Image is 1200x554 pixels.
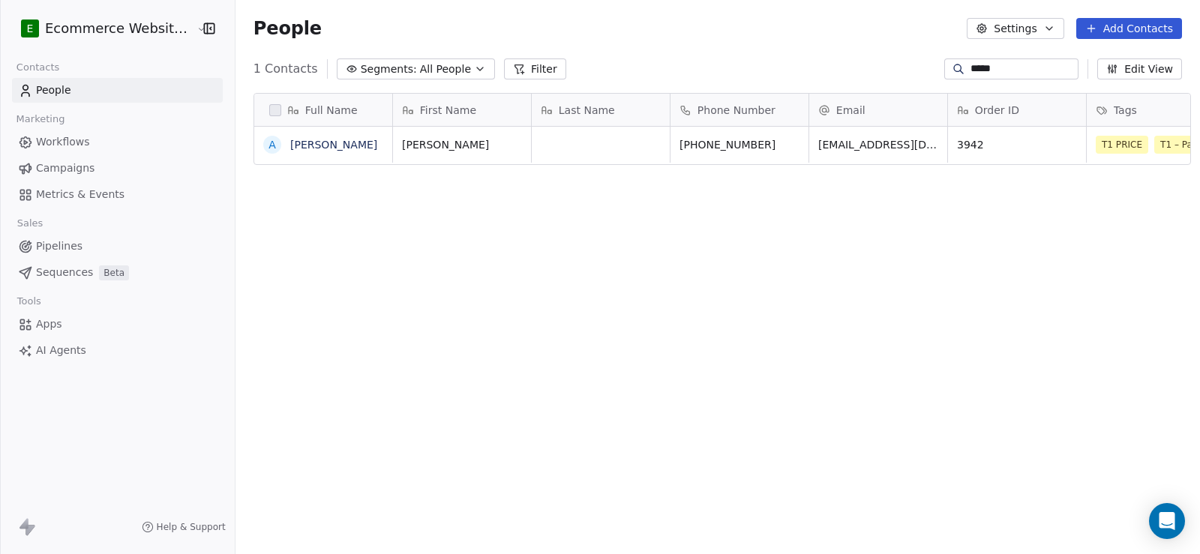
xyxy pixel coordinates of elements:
[10,290,47,313] span: Tools
[18,16,186,41] button: EEcommerce Website Builder
[1097,58,1182,79] button: Edit View
[36,82,71,98] span: People
[45,19,193,38] span: Ecommerce Website Builder
[559,103,615,118] span: Last Name
[12,312,223,337] a: Apps
[12,234,223,259] a: Pipelines
[948,94,1086,126] div: Order ID
[254,127,393,545] div: grid
[36,265,93,280] span: Sequences
[697,103,775,118] span: Phone Number
[420,61,471,77] span: All People
[818,137,938,152] span: [EMAIL_ADDRESS][DOMAIN_NAME]
[36,238,82,254] span: Pipelines
[361,61,417,77] span: Segments:
[420,103,476,118] span: First Name
[290,139,377,151] a: [PERSON_NAME]
[36,187,124,202] span: Metrics & Events
[27,21,34,36] span: E
[836,103,865,118] span: Email
[393,94,531,126] div: First Name
[504,58,566,79] button: Filter
[268,137,276,153] div: A
[670,94,808,126] div: Phone Number
[142,521,226,533] a: Help & Support
[305,103,358,118] span: Full Name
[1096,136,1148,154] span: T1 PRICE
[402,137,522,152] span: [PERSON_NAME]
[253,17,322,40] span: People
[1114,103,1137,118] span: Tags
[975,103,1019,118] span: Order ID
[1076,18,1182,39] button: Add Contacts
[532,94,670,126] div: Last Name
[967,18,1063,39] button: Settings
[36,134,90,150] span: Workflows
[36,160,94,176] span: Campaigns
[809,94,947,126] div: Email
[1149,503,1185,539] div: Open Intercom Messenger
[254,94,392,126] div: Full Name
[99,265,129,280] span: Beta
[157,521,226,533] span: Help & Support
[957,137,1077,152] span: 3942
[10,212,49,235] span: Sales
[36,316,62,332] span: Apps
[12,338,223,363] a: AI Agents
[12,182,223,207] a: Metrics & Events
[12,156,223,181] a: Campaigns
[36,343,86,358] span: AI Agents
[12,130,223,154] a: Workflows
[12,260,223,285] a: SequencesBeta
[12,78,223,103] a: People
[253,60,318,78] span: 1 Contacts
[679,137,799,152] span: [PHONE_NUMBER]
[10,108,71,130] span: Marketing
[10,56,66,79] span: Contacts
